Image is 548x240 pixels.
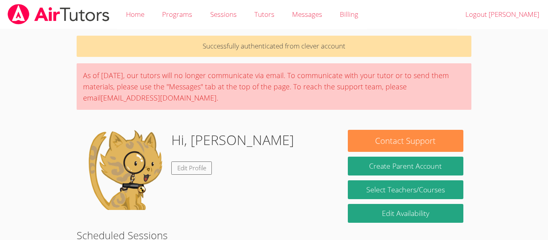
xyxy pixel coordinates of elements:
a: Select Teachers/Courses [348,180,463,199]
span: Messages [292,10,322,19]
h1: Hi, [PERSON_NAME] [171,130,294,150]
img: airtutors_banner-c4298cdbf04f3fff15de1276eac7730deb9818008684d7c2e4769d2f7ddbe033.png [7,4,110,24]
img: default.png [85,130,165,210]
div: As of [DATE], our tutors will no longer communicate via email. To communicate with your tutor or ... [77,63,471,110]
a: Edit Profile [171,161,212,175]
button: Create Parent Account [348,157,463,175]
p: Successfully authenticated from clever account [77,36,471,57]
button: Contact Support [348,130,463,152]
a: Edit Availability [348,204,463,223]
